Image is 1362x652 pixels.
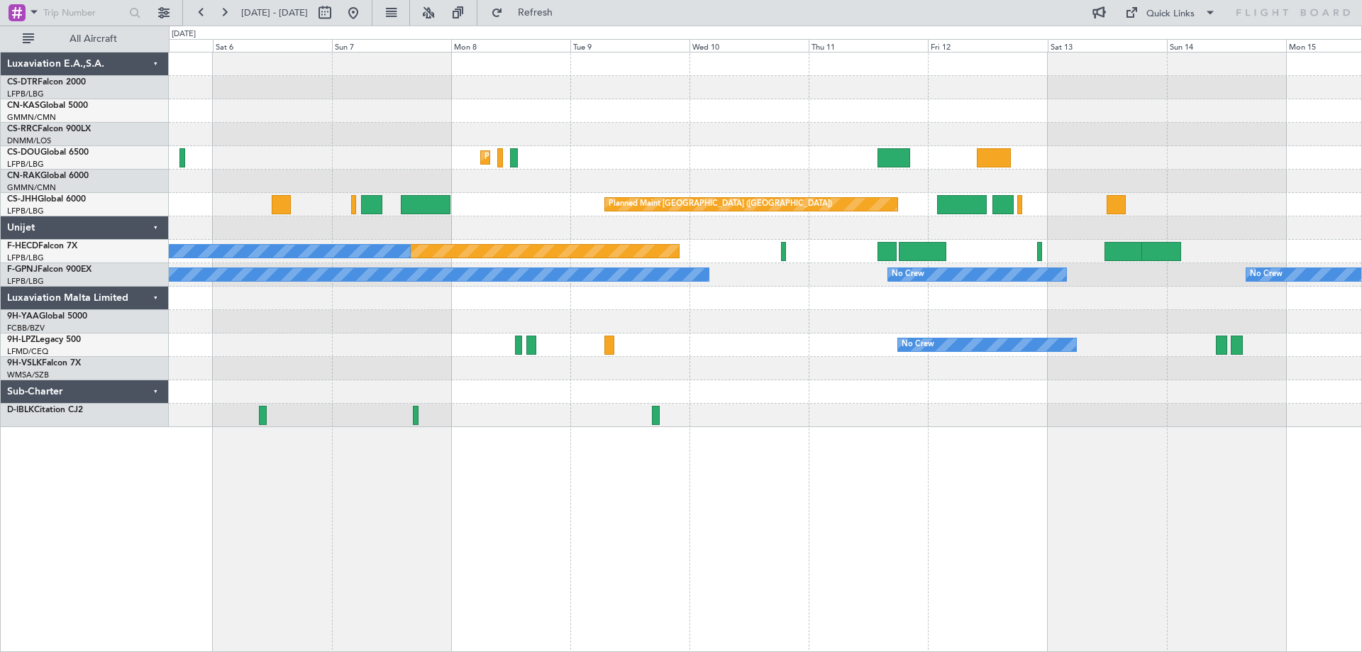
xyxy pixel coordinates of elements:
[7,182,56,193] a: GMMN/CMN
[506,8,565,18] span: Refresh
[1118,1,1223,24] button: Quick Links
[7,89,44,99] a: LFPB/LBG
[7,148,40,157] span: CS-DOU
[451,39,570,52] div: Mon 8
[485,1,570,24] button: Refresh
[16,28,154,50] button: All Aircraft
[7,78,86,87] a: CS-DTRFalcon 2000
[7,148,89,157] a: CS-DOUGlobal 6500
[37,34,150,44] span: All Aircraft
[1167,39,1286,52] div: Sun 14
[7,101,40,110] span: CN-KAS
[7,136,51,146] a: DNMM/LOS
[241,6,308,19] span: [DATE] - [DATE]
[7,78,38,87] span: CS-DTR
[7,406,34,414] span: D-IBLK
[1250,264,1283,285] div: No Crew
[7,195,38,204] span: CS-JHH
[7,195,86,204] a: CS-JHHGlobal 6000
[902,334,934,355] div: No Crew
[7,336,35,344] span: 9H-LPZ
[570,39,690,52] div: Tue 9
[7,159,44,170] a: LFPB/LBG
[7,242,77,250] a: F-HECDFalcon 7X
[7,323,45,333] a: FCBB/BZV
[485,147,708,168] div: Planned Maint [GEOGRAPHIC_DATA] ([GEOGRAPHIC_DATA])
[7,406,83,414] a: D-IBLKCitation CJ2
[7,265,92,274] a: F-GPNJFalcon 900EX
[1146,7,1195,21] div: Quick Links
[7,112,56,123] a: GMMN/CMN
[7,336,81,344] a: 9H-LPZLegacy 500
[690,39,809,52] div: Wed 10
[892,264,924,285] div: No Crew
[7,312,87,321] a: 9H-YAAGlobal 5000
[213,39,332,52] div: Sat 6
[7,359,42,368] span: 9H-VSLK
[7,359,81,368] a: 9H-VSLKFalcon 7X
[7,125,91,133] a: CS-RRCFalcon 900LX
[7,265,38,274] span: F-GPNJ
[332,39,451,52] div: Sun 7
[7,276,44,287] a: LFPB/LBG
[43,2,125,23] input: Trip Number
[172,28,196,40] div: [DATE]
[7,101,88,110] a: CN-KASGlobal 5000
[7,346,48,357] a: LFMD/CEQ
[7,370,49,380] a: WMSA/SZB
[609,194,832,215] div: Planned Maint [GEOGRAPHIC_DATA] ([GEOGRAPHIC_DATA])
[7,172,40,180] span: CN-RAK
[928,39,1047,52] div: Fri 12
[7,206,44,216] a: LFPB/LBG
[7,312,39,321] span: 9H-YAA
[7,172,89,180] a: CN-RAKGlobal 6000
[7,125,38,133] span: CS-RRC
[1048,39,1167,52] div: Sat 13
[7,253,44,263] a: LFPB/LBG
[809,39,928,52] div: Thu 11
[7,242,38,250] span: F-HECD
